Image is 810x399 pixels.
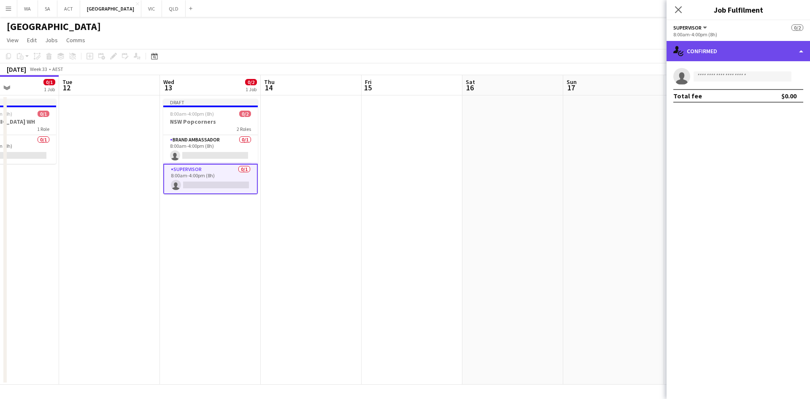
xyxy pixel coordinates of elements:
[62,78,72,86] span: Tue
[364,83,372,92] span: 15
[245,79,257,85] span: 0/2
[667,4,810,15] h3: Job Fulfilment
[673,92,702,100] div: Total fee
[565,83,577,92] span: 17
[365,78,372,86] span: Fri
[38,0,57,17] button: SA
[162,0,186,17] button: QLD
[237,126,251,132] span: 2 Roles
[163,99,258,194] app-job-card: Draft8:00am-4:00pm (8h)0/2NSW Popcorners2 RolesBrand Ambassador0/18:00am-4:00pm (8h) Supervisor0/...
[57,0,80,17] button: ACT
[28,66,49,72] span: Week 33
[163,118,258,125] h3: NSW Popcorners
[44,86,55,92] div: 1 Job
[66,36,85,44] span: Comms
[170,111,214,117] span: 8:00am-4:00pm (8h)
[52,66,63,72] div: AEST
[162,83,174,92] span: 13
[7,20,101,33] h1: [GEOGRAPHIC_DATA]
[141,0,162,17] button: VIC
[63,35,89,46] a: Comms
[464,83,475,92] span: 16
[567,78,577,86] span: Sun
[673,24,702,31] span: Supervisor
[239,111,251,117] span: 0/2
[163,78,174,86] span: Wed
[163,99,258,106] div: Draft
[43,79,55,85] span: 0/1
[781,92,796,100] div: $0.00
[163,164,258,194] app-card-role: Supervisor0/18:00am-4:00pm (8h)
[673,24,708,31] button: Supervisor
[42,35,61,46] a: Jobs
[466,78,475,86] span: Sat
[80,0,141,17] button: [GEOGRAPHIC_DATA]
[667,41,810,61] div: Confirmed
[27,36,37,44] span: Edit
[264,78,275,86] span: Thu
[37,126,49,132] span: 1 Role
[17,0,38,17] button: WA
[791,24,803,31] span: 0/2
[3,35,22,46] a: View
[7,36,19,44] span: View
[263,83,275,92] span: 14
[163,135,258,164] app-card-role: Brand Ambassador0/18:00am-4:00pm (8h)
[24,35,40,46] a: Edit
[246,86,256,92] div: 1 Job
[673,31,803,38] div: 8:00am-4:00pm (8h)
[45,36,58,44] span: Jobs
[666,83,678,92] span: 18
[38,111,49,117] span: 0/1
[7,65,26,73] div: [DATE]
[61,83,72,92] span: 12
